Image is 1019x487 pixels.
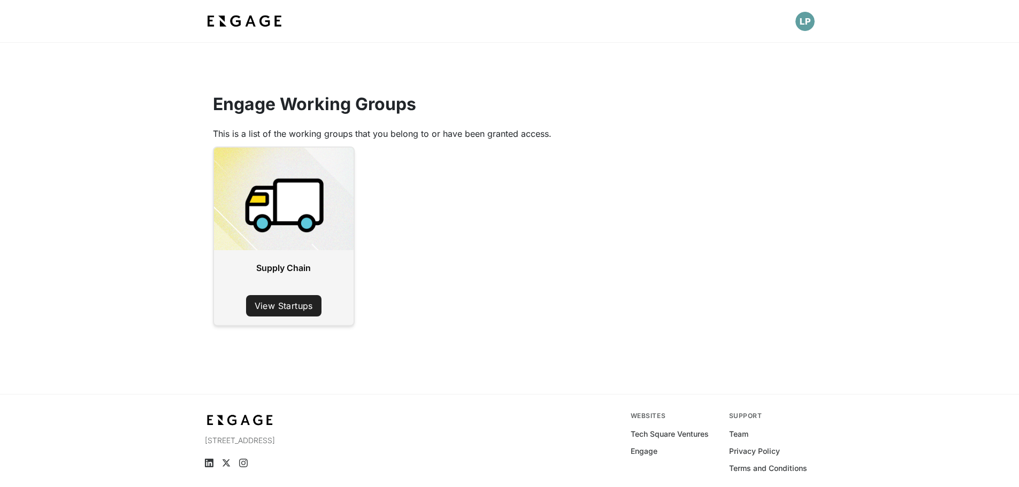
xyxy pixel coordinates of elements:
a: Engage [631,446,657,457]
a: Terms and Conditions [729,463,807,474]
button: Open profile menu [795,12,815,31]
img: Profile picture of Leon Parfenov [795,12,815,31]
p: [STREET_ADDRESS] [205,435,390,446]
img: bdf1fb74-1727-4ba0-a5bd-bc74ae9fc70b.jpeg [205,412,275,429]
h3: Supply Chain [256,263,311,273]
h2: Engage Working Groups [213,94,807,114]
div: Websites [631,412,716,420]
p: This is a list of the working groups that you belong to or have been granted access. [213,127,807,140]
a: Privacy Policy [729,446,780,457]
img: bdf1fb74-1727-4ba0-a5bd-bc74ae9fc70b.jpeg [205,12,284,31]
a: View Startups [246,295,321,316]
ul: Social media [205,459,390,467]
a: LinkedIn [205,459,213,467]
div: Support [729,412,815,420]
a: X (Twitter) [222,459,231,467]
a: Team [729,429,748,439]
a: Tech Square Ventures [631,429,709,439]
a: Instagram [239,459,248,467]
